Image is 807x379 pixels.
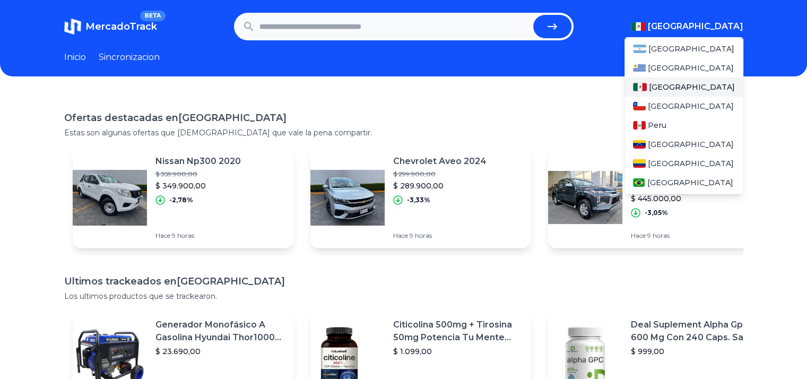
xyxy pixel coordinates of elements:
[548,160,622,235] img: Featured image
[631,22,646,31] img: Mexico
[99,51,160,64] a: Sincronizacion
[647,177,733,188] span: [GEOGRAPHIC_DATA]
[64,51,86,64] a: Inicio
[648,120,666,131] span: Peru
[645,209,668,217] p: -3,05%
[310,147,531,248] a: Featured imageChevrolet Aveo 2024$ 299.900,00$ 289.900,00-3,33%Hace 9 horas
[624,173,743,192] a: Brasil[GEOGRAPHIC_DATA]
[631,318,760,344] p: Deal Suplement Alpha Gpc 600 Mg Con 240 Caps. Salud Cerebral Sabor S/n
[649,82,735,92] span: [GEOGRAPHIC_DATA]
[64,18,157,35] a: MercadoTrackBETA
[624,154,743,173] a: Colombia[GEOGRAPHIC_DATA]
[393,231,487,240] p: Hace 9 horas
[631,193,760,204] p: $ 445.000,00
[310,160,385,235] img: Featured image
[631,346,760,357] p: $ 999,00
[393,180,487,191] p: $ 289.900,00
[633,140,646,149] img: Venezuela
[648,139,734,150] span: [GEOGRAPHIC_DATA]
[648,63,734,73] span: [GEOGRAPHIC_DATA]
[393,346,523,357] p: $ 1.099,00
[624,97,743,116] a: Chile[GEOGRAPHIC_DATA]
[64,18,81,35] img: MercadoTrack
[648,20,743,33] span: [GEOGRAPHIC_DATA]
[624,135,743,154] a: Venezuela[GEOGRAPHIC_DATA]
[155,346,285,357] p: $ 23.690,00
[633,159,646,168] img: Colombia
[407,196,430,204] p: -3,33%
[633,121,646,130] img: Peru
[648,158,734,169] span: [GEOGRAPHIC_DATA]
[393,170,487,178] p: $ 299.900,00
[64,110,743,125] h1: Ofertas destacadas en [GEOGRAPHIC_DATA]
[169,196,193,204] p: -2,78%
[155,155,241,168] p: Nissan Np300 2020
[633,83,647,91] img: Mexico
[140,11,165,21] span: BETA
[155,231,241,240] p: Hace 9 horas
[648,44,734,54] span: [GEOGRAPHIC_DATA]
[85,21,157,32] span: MercadoTrack
[631,20,743,33] button: [GEOGRAPHIC_DATA]
[624,39,743,58] a: Argentina[GEOGRAPHIC_DATA]
[64,127,743,138] p: Estas son algunas ofertas que [DEMOGRAPHIC_DATA] que vale la pena compartir.
[393,318,523,344] p: Citicolina 500mg + Tirosina 50mg Potencia Tu Mente (120caps) Sabor Sin Sabor
[155,170,241,178] p: $ 359.900,00
[631,231,760,240] p: Hace 9 horas
[624,116,743,135] a: PeruPeru
[64,274,743,289] h1: Ultimos trackeados en [GEOGRAPHIC_DATA]
[155,180,241,191] p: $ 349.900,00
[155,318,285,344] p: Generador Monofásico A Gasolina Hyundai Thor10000 P 11.5 Kw
[393,155,487,168] p: Chevrolet Aveo 2024
[648,101,734,111] span: [GEOGRAPHIC_DATA]
[73,147,293,248] a: Featured imageNissan Np300 2020$ 359.900,00$ 349.900,00-2,78%Hace 9 horas
[548,147,769,248] a: Featured imageMitsubishi L200 Glx 4x4 Diesel 2022$ 459.000,00$ 445.000,00-3,05%Hace 9 horas
[64,291,743,302] p: Los ultimos productos que se trackearon.
[633,64,646,72] img: Uruguay
[633,178,645,187] img: Brasil
[624,77,743,97] a: Mexico[GEOGRAPHIC_DATA]
[633,102,646,110] img: Chile
[633,45,647,53] img: Argentina
[73,160,147,235] img: Featured image
[624,58,743,77] a: Uruguay[GEOGRAPHIC_DATA]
